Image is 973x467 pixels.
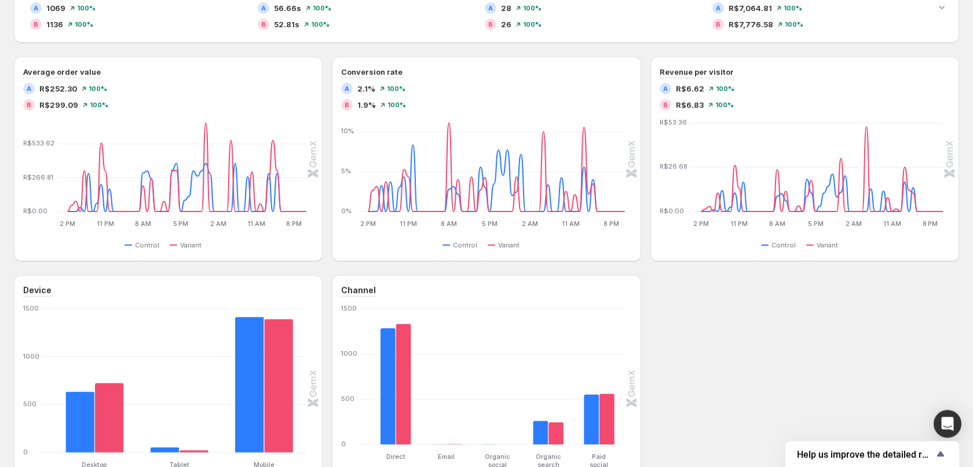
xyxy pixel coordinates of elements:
button: Control [442,238,482,252]
h2: A [345,85,349,92]
span: 1.9% [357,99,376,111]
span: 100 % [90,101,108,108]
button: Variant [806,238,843,252]
text: Organic [536,453,561,461]
text: 1000 [23,352,39,360]
span: Help us improve the detailed report for A/B campaigns [797,449,934,460]
text: R$533.62 [23,140,54,148]
text: R$53.36 [660,118,687,126]
text: 2 PM [693,220,708,228]
span: 100 % [89,85,107,92]
h3: Conversion rate [341,66,403,78]
span: Control [135,240,159,250]
g: Direct: Control 1285,Variant 1331 [371,309,422,444]
span: 100 % [523,21,542,28]
text: 500 [23,400,36,408]
text: 2 PM [60,220,75,228]
span: 100 % [523,5,542,12]
text: 8 PM [603,220,619,228]
text: 0% [341,207,352,215]
text: 0 [341,440,346,448]
text: Direct [386,453,405,461]
rect: Control 1 [431,416,447,444]
text: R$0.00 [23,207,47,215]
span: R$7,776.58 [729,19,773,30]
h2: A [716,5,720,12]
span: R$7,064.81 [729,2,772,14]
rect: Control 551 [584,367,599,444]
button: Show survey - Help us improve the detailed report for A/B campaigns [797,447,948,461]
text: 500 [341,395,354,403]
h2: B [716,21,720,28]
rect: Control 1 [482,416,498,444]
button: Control [125,238,164,252]
span: Variant [817,240,838,250]
text: 2 AM [522,220,538,228]
span: 100 % [387,101,406,108]
g: Mobile: Control 1413,Variant 1391 [222,309,306,453]
text: 1500 [23,304,39,312]
text: 8 PM [922,220,938,228]
rect: Variant 560 [599,366,614,444]
span: 100 % [784,5,802,12]
rect: Variant 1331 [396,309,411,444]
rect: Variant 3 [447,416,462,444]
text: 10% [341,127,354,135]
text: 11 AM [247,220,265,228]
span: 100 % [785,21,803,28]
rect: Control 1413 [235,309,264,453]
div: Open Intercom Messenger [934,410,961,438]
h2: A [488,5,493,12]
text: 5 PM [807,220,823,228]
h2: B [345,101,349,108]
span: R$6.83 [676,99,704,111]
g: Paid social: Control 551,Variant 560 [574,309,625,444]
span: 100 % [75,21,93,28]
span: 100 % [387,85,405,92]
h3: Channel [341,284,376,296]
h2: A [34,5,38,12]
g: Desktop: Control 633,Variant 724 [52,309,137,453]
span: 100 % [715,101,734,108]
g: Organic search: Control 260,Variant 243 [523,309,574,444]
span: R$252.30 [39,83,77,94]
h2: B [488,21,493,28]
text: 2 AM [846,220,862,228]
text: 1000 [341,349,357,357]
text: 8 AM [135,220,151,228]
g: Tablet: Control 52,Variant 22 [137,309,222,453]
text: Email [438,453,455,461]
text: 5% [341,167,351,175]
rect: Variant 243 [548,395,564,444]
span: 2.1% [357,83,375,94]
h3: Revenue per visitor [660,66,734,78]
text: 11 PM [730,220,748,228]
text: R$266.81 [23,173,53,181]
button: Variant [170,238,206,252]
span: Control [453,240,477,250]
text: 11 PM [97,220,114,228]
text: 11 AM [883,220,901,228]
span: 26 [501,19,511,30]
h2: A [27,85,31,92]
text: 5 PM [173,220,189,228]
text: Organic [485,453,510,461]
h2: B [34,21,38,28]
span: 1136 [46,19,63,30]
text: 8 PM [286,220,302,228]
text: 11 PM [400,220,418,228]
text: 2 PM [360,220,376,228]
g: Organic social: Control 1,Variant 0 [472,309,523,444]
span: Control [771,240,796,250]
text: Paid [592,453,606,461]
text: 0 [23,448,28,456]
text: 11 AM [562,220,580,228]
h2: B [663,101,668,108]
span: 100 % [716,85,734,92]
h2: A [663,85,668,92]
span: 100 % [77,5,96,12]
h2: A [261,5,266,12]
span: 1069 [46,2,65,14]
rect: Control 52 [151,419,180,453]
h3: Device [23,284,52,296]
